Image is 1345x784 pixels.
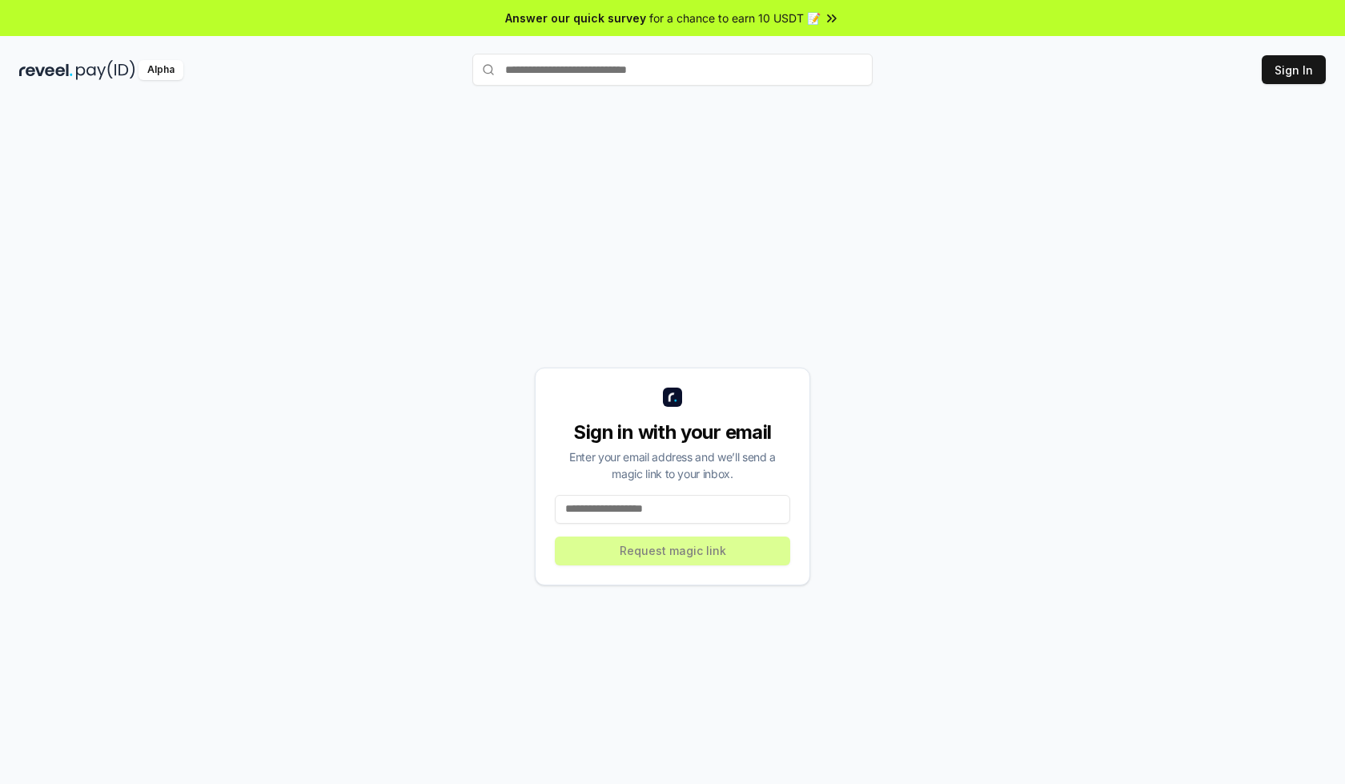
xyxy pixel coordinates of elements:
[555,420,790,445] div: Sign in with your email
[555,448,790,482] div: Enter your email address and we’ll send a magic link to your inbox.
[505,10,646,26] span: Answer our quick survey
[649,10,821,26] span: for a chance to earn 10 USDT 📝
[663,388,682,407] img: logo_small
[76,60,135,80] img: pay_id
[1262,55,1326,84] button: Sign In
[139,60,183,80] div: Alpha
[19,60,73,80] img: reveel_dark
